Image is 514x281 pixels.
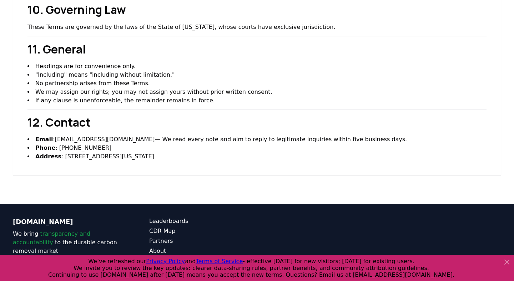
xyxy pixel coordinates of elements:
[27,144,487,152] li: : [PHONE_NUMBER]
[149,227,257,235] a: CDR Map
[27,22,487,32] p: These Terms are governed by the laws of the State of [US_STATE], whose courts have exclusive juri...
[27,62,487,71] li: Headings are for convenience only.
[149,217,257,225] a: Leaderboards
[27,41,487,58] h2: 11. General
[27,96,487,105] li: If any clause is unenforceable, the remainder remains in force.
[149,247,257,255] a: About
[27,1,487,18] h2: 10. Governing Law
[27,79,487,88] li: No partnership arises from these Terms.
[13,230,121,255] p: We bring to the durable carbon removal market
[35,144,55,151] strong: Phone
[27,114,487,131] h2: 12. Contact
[27,71,487,79] li: "Including" means "including without limitation."
[55,136,155,143] a: [EMAIL_ADDRESS][DOMAIN_NAME]
[149,237,257,245] a: Partners
[27,88,487,96] li: We may assign our rights; you may not assign yours without prior written consent.
[27,135,487,144] li: : — We read every note and aim to reply to legitimate inquiries within five business days.
[13,230,90,246] span: transparency and accountability
[27,152,487,161] li: : [STREET_ADDRESS][US_STATE]
[35,153,61,160] strong: Address
[35,136,53,143] strong: Email
[13,217,121,227] p: [DOMAIN_NAME]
